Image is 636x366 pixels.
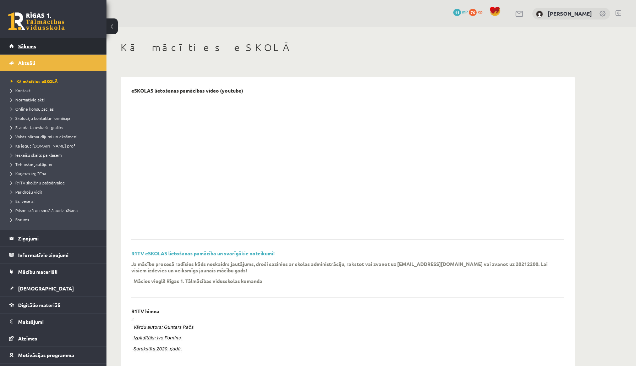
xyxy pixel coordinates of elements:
a: Rīgas 1. Tālmācības vidusskola [8,12,65,30]
a: Motivācijas programma [9,347,98,363]
a: Forums [11,216,99,223]
a: Digitālie materiāli [9,297,98,313]
a: Informatīvie ziņojumi [9,247,98,263]
a: Online konsultācijas [11,106,99,112]
a: Kontakti [11,87,99,94]
span: Kā mācīties eSKOLĀ [11,78,58,84]
span: Ieskaišu skaits pa klasēm [11,152,62,158]
span: Valsts pārbaudījumi un eksāmeni [11,134,77,139]
a: 11 mP [453,9,468,15]
span: 11 [453,9,461,16]
span: mP [462,9,468,15]
legend: Maksājumi [18,314,98,330]
span: [DEMOGRAPHIC_DATA] [18,285,74,292]
a: Esi vesels! [11,198,99,204]
a: Normatīvie akti [11,96,99,103]
span: Esi vesels! [11,198,34,204]
p: Rīgas 1. Tālmācības vidusskolas komanda [166,278,262,284]
span: xp [478,9,482,15]
a: Kā iegūt [DOMAIN_NAME] prof [11,143,99,149]
p: Mācies viegli! [133,278,165,284]
a: Ieskaišu skaits pa klasēm [11,152,99,158]
h1: Kā mācīties eSKOLĀ [121,41,575,54]
a: Maksājumi [9,314,98,330]
a: [DEMOGRAPHIC_DATA] [9,280,98,296]
span: Skolotāju kontaktinformācija [11,115,70,121]
a: Pilsoniskā un sociālā audzināšana [11,207,99,213]
a: [PERSON_NAME] [548,10,592,17]
span: Normatīvie akti [11,97,45,102]
span: R1TV skolēnu pašpārvalde [11,180,65,185]
span: Karjeras izglītība [11,171,46,176]
span: Pilsoniskā un sociālā audzināšana [11,207,78,213]
img: Madars Fiļencovs [536,11,543,18]
a: Standarta ieskaišu grafiks [11,124,99,131]
span: 76 [469,9,477,16]
p: R1TV himna [131,308,159,314]
span: Mācību materiāli [18,268,57,275]
p: Ja mācību procesā radīsies kāds neskaidrs jautājums, droši sazinies ar skolas administrāciju, rak... [131,261,554,273]
a: Par drošu vidi! [11,189,99,195]
span: Forums [11,217,29,222]
span: Atzīmes [18,335,37,342]
a: Mācību materiāli [9,264,98,280]
span: Sākums [18,43,36,49]
span: Kontakti [11,88,32,93]
a: Sākums [9,38,98,54]
a: Kā mācīties eSKOLĀ [11,78,99,84]
a: Ziņojumi [9,230,98,246]
a: 76 xp [469,9,486,15]
span: Tehniskie jautājumi [11,161,52,167]
span: Kā iegūt [DOMAIN_NAME] prof [11,143,75,149]
a: R1TV skolēnu pašpārvalde [11,179,99,186]
a: Tehniskie jautājumi [11,161,99,167]
a: Valsts pārbaudījumi un eksāmeni [11,133,99,140]
a: Karjeras izglītība [11,170,99,177]
a: R1TV eSKOLAS lietošanas pamācība un svarīgākie noteikumi! [131,250,275,256]
legend: Informatīvie ziņojumi [18,247,98,263]
span: Digitālie materiāli [18,302,60,308]
a: Atzīmes [9,330,98,346]
span: Online konsultācijas [11,106,54,112]
a: Aktuāli [9,55,98,71]
span: Aktuāli [18,60,35,66]
span: Standarta ieskaišu grafiks [11,124,63,130]
a: Skolotāju kontaktinformācija [11,115,99,121]
span: Par drošu vidi! [11,189,42,195]
p: eSKOLAS lietošanas pamācības video (youtube) [131,88,243,94]
span: Motivācijas programma [18,352,74,358]
legend: Ziņojumi [18,230,98,246]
